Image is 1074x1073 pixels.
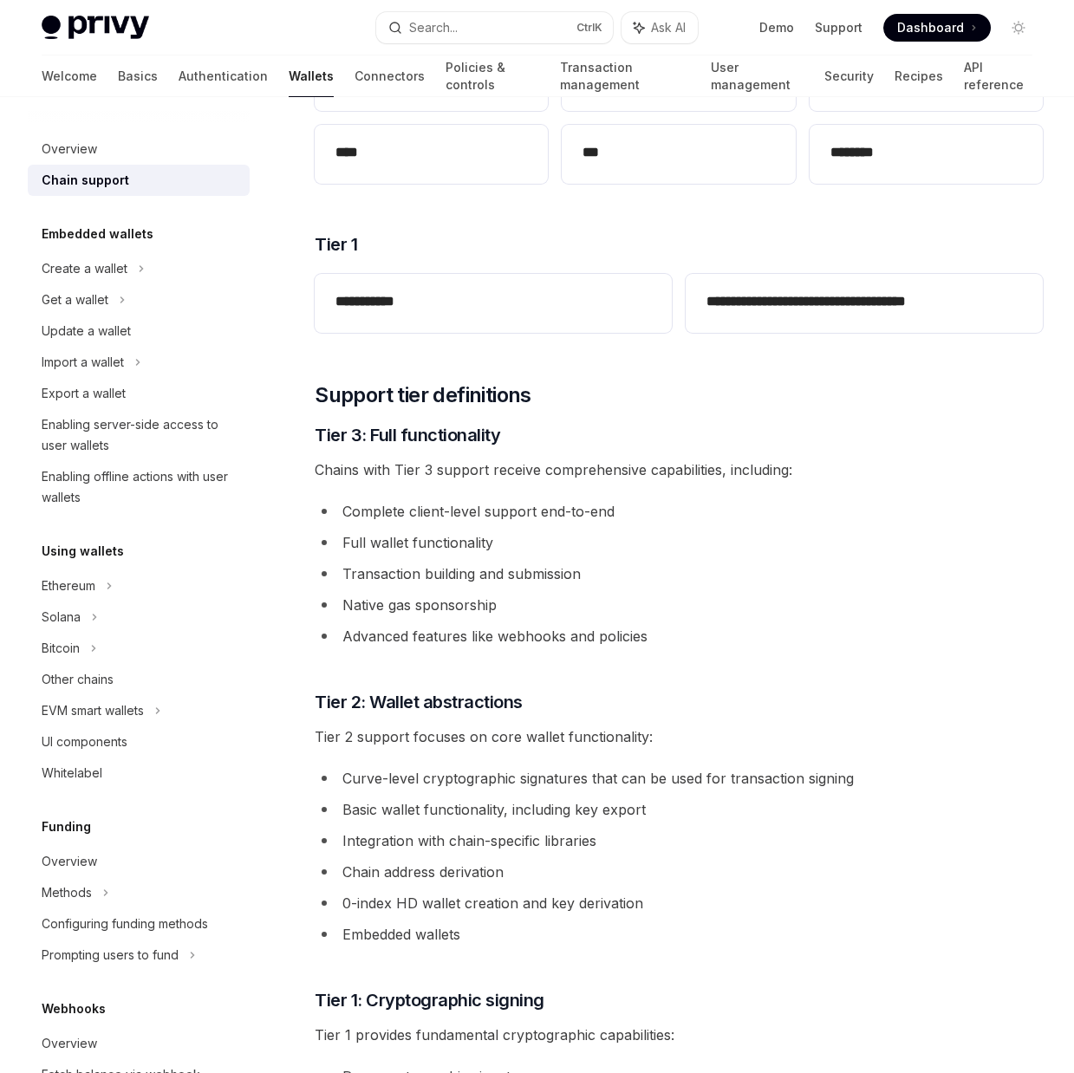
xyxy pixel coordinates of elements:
a: Basics [118,55,158,97]
a: Demo [759,19,794,36]
a: Enabling server-side access to user wallets [28,409,250,461]
li: Basic wallet functionality, including key export [315,797,1043,822]
div: Chain support [42,170,129,191]
a: Policies & controls [446,55,539,97]
div: Prompting users to fund [42,945,179,966]
a: User management [711,55,804,97]
a: Overview [28,133,250,165]
div: Get a wallet [42,289,108,310]
div: Enabling server-side access to user wallets [42,414,239,456]
a: Configuring funding methods [28,908,250,940]
span: Ask AI [651,19,686,36]
li: Advanced features like webhooks and policies [315,624,1043,648]
span: Tier 2: Wallet abstractions [315,690,523,714]
span: Chains with Tier 3 support receive comprehensive capabilities, including: [315,458,1043,482]
span: Ctrl K [576,21,602,35]
a: Welcome [42,55,97,97]
div: Solana [42,607,81,628]
a: Transaction management [560,55,690,97]
a: Overview [28,846,250,877]
a: Recipes [895,55,943,97]
div: Search... [409,17,458,38]
button: Toggle dark mode [1005,14,1032,42]
h5: Embedded wallets [42,224,153,244]
img: light logo [42,16,149,40]
a: Update a wallet [28,315,250,347]
div: Export a wallet [42,383,126,404]
a: UI components [28,726,250,758]
h5: Webhooks [42,998,106,1019]
div: Whitelabel [42,763,102,784]
button: Search...CtrlK [376,12,612,43]
li: Integration with chain-specific libraries [315,829,1043,853]
a: Connectors [355,55,425,97]
a: Chain support [28,165,250,196]
div: Overview [42,1033,97,1054]
h5: Funding [42,816,91,837]
a: Enabling offline actions with user wallets [28,461,250,513]
a: Support [815,19,862,36]
div: EVM smart wallets [42,700,144,721]
li: 0-index HD wallet creation and key derivation [315,891,1043,915]
li: Native gas sponsorship [315,593,1043,617]
div: Import a wallet [42,352,124,373]
div: Create a wallet [42,258,127,279]
span: Tier 1 [315,232,357,257]
div: UI components [42,732,127,752]
li: Embedded wallets [315,922,1043,946]
div: Other chains [42,669,114,690]
a: Export a wallet [28,378,250,409]
span: Tier 1 provides fundamental cryptographic capabilities: [315,1023,1043,1047]
h5: Using wallets [42,541,124,562]
li: Full wallet functionality [315,530,1043,555]
div: Enabling offline actions with user wallets [42,466,239,508]
div: Update a wallet [42,321,131,341]
span: Tier 2 support focuses on core wallet functionality: [315,725,1043,749]
span: Tier 3: Full functionality [315,423,500,447]
li: Transaction building and submission [315,562,1043,586]
span: Dashboard [897,19,964,36]
button: Ask AI [622,12,698,43]
div: Bitcoin [42,638,80,659]
div: Overview [42,139,97,159]
a: Overview [28,1028,250,1059]
div: Overview [42,851,97,872]
li: Complete client-level support end-to-end [315,499,1043,523]
a: Authentication [179,55,268,97]
div: Configuring funding methods [42,914,208,934]
a: API reference [964,55,1032,97]
span: Support tier definitions [315,381,531,409]
a: Wallets [289,55,334,97]
li: Chain address derivation [315,860,1043,884]
a: Whitelabel [28,758,250,789]
a: Security [824,55,874,97]
div: Methods [42,882,92,903]
span: Tier 1: Cryptographic signing [315,988,544,1012]
div: Ethereum [42,576,95,596]
li: Curve-level cryptographic signatures that can be used for transaction signing [315,766,1043,790]
a: Other chains [28,664,250,695]
a: Dashboard [883,14,991,42]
